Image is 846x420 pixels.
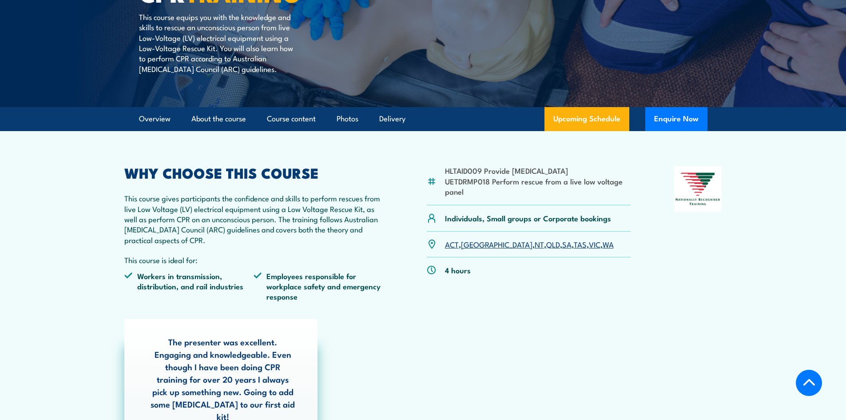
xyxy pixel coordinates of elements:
a: SA [562,239,572,249]
p: 4 hours [445,265,471,275]
a: [GEOGRAPHIC_DATA] [461,239,532,249]
a: Overview [139,107,171,131]
h2: WHY CHOOSE THIS COURSE [124,166,384,179]
p: This course gives participants the confidence and skills to perform rescues from live Low Voltage... [124,193,384,245]
a: ACT [445,239,459,249]
a: QLD [546,239,560,249]
a: VIC [589,239,600,249]
li: HLTAID009 Provide [MEDICAL_DATA] [445,165,631,176]
p: , , , , , , , [445,239,614,249]
a: Delivery [379,107,405,131]
p: This course is ideal for: [124,255,384,265]
a: About the course [191,107,246,131]
a: Upcoming Schedule [544,107,629,131]
img: Nationally Recognised Training logo. [674,166,722,212]
li: UETDRMP018 Perform rescue from a live low voltage panel [445,176,631,197]
button: Enquire Now [645,107,707,131]
li: Workers in transmission, distribution, and rail industries [124,271,254,302]
p: This course equips you with the knowledge and skills to rescue an unconscious person from live Lo... [139,12,301,74]
a: NT [535,239,544,249]
li: Employees responsible for workplace safety and emergency response [254,271,383,302]
a: WA [603,239,614,249]
p: Individuals, Small groups or Corporate bookings [445,213,611,223]
a: TAS [574,239,587,249]
a: Course content [267,107,316,131]
a: Photos [337,107,358,131]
